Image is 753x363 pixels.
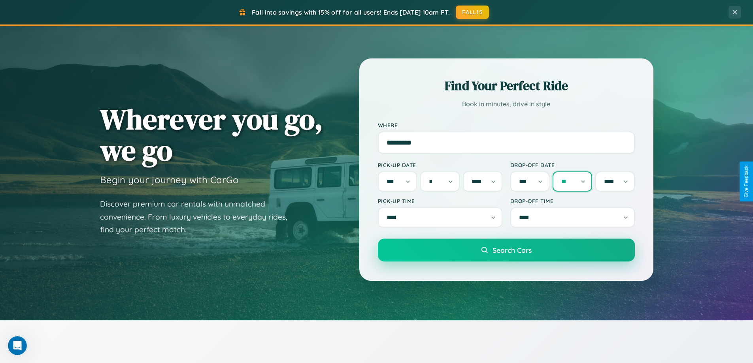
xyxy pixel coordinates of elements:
button: Search Cars [378,239,635,261]
label: Pick-up Date [378,162,502,168]
div: Give Feedback [744,166,749,197]
label: Drop-off Date [510,162,635,168]
p: Discover premium car rentals with unmatched convenience. From luxury vehicles to everyday rides, ... [100,197,298,236]
span: Fall into savings with 15% off for all users! Ends [DATE] 10am PT. [252,8,450,16]
h1: Wherever you go, we go [100,103,323,166]
button: FALL15 [456,6,489,19]
h2: Find Your Perfect Ride [378,77,635,94]
span: Search Cars [493,246,532,254]
iframe: Intercom live chat [8,336,27,355]
label: Pick-up Time [378,197,502,204]
p: Book in minutes, drive in style [378,98,635,110]
h3: Begin your journey with CarGo [100,174,239,186]
label: Where [378,122,635,128]
label: Drop-off Time [510,197,635,204]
